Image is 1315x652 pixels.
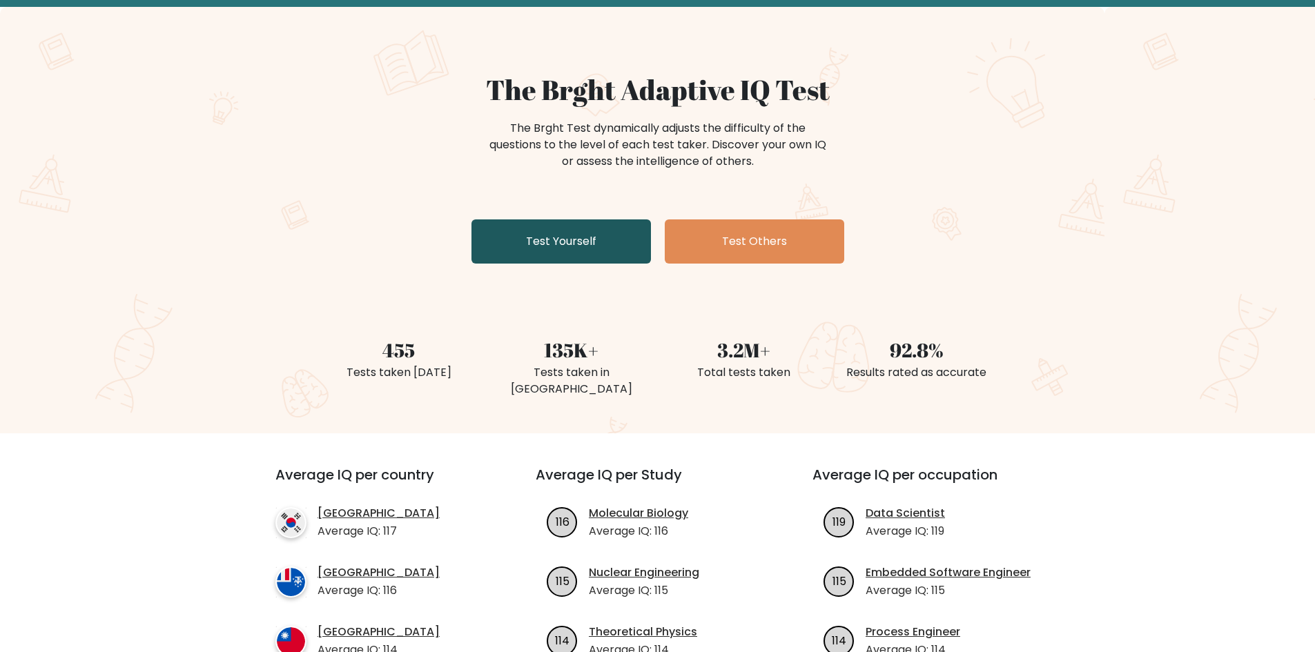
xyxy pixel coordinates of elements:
h1: The Brght Adaptive IQ Test [321,73,995,106]
text: 114 [555,632,569,648]
a: Nuclear Engineering [589,564,699,581]
img: country [275,507,306,538]
a: [GEOGRAPHIC_DATA] [318,624,440,640]
p: Average IQ: 115 [589,582,699,599]
img: country [275,566,306,597]
div: Tests taken [DATE] [321,364,477,381]
h3: Average IQ per Study [536,466,779,500]
text: 116 [556,513,569,529]
p: Average IQ: 116 [318,582,440,599]
text: 119 [832,513,846,529]
p: Average IQ: 115 [866,582,1031,599]
a: Molecular Biology [589,505,688,522]
div: 3.2M+ [666,335,822,364]
a: Test Others [665,219,844,264]
p: Average IQ: 119 [866,523,945,540]
a: [GEOGRAPHIC_DATA] [318,505,440,522]
text: 115 [832,573,846,589]
div: Tests taken in [GEOGRAPHIC_DATA] [494,364,650,397]
a: Theoretical Physics [589,624,697,640]
div: The Brght Test dynamically adjusts the difficulty of the questions to the level of each test take... [485,120,830,170]
text: 115 [556,573,569,589]
h3: Average IQ per occupation [812,466,1056,500]
a: Data Scientist [866,505,945,522]
div: 455 [321,335,477,364]
a: Embedded Software Engineer [866,564,1031,581]
p: Average IQ: 117 [318,523,440,540]
a: Process Engineer [866,624,960,640]
div: 135K+ [494,335,650,364]
div: 92.8% [839,335,995,364]
a: Test Yourself [471,219,651,264]
div: Total tests taken [666,364,822,381]
p: Average IQ: 116 [589,523,688,540]
a: [GEOGRAPHIC_DATA] [318,564,440,581]
text: 114 [832,632,846,648]
div: Results rated as accurate [839,364,995,381]
h3: Average IQ per country [275,466,486,500]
